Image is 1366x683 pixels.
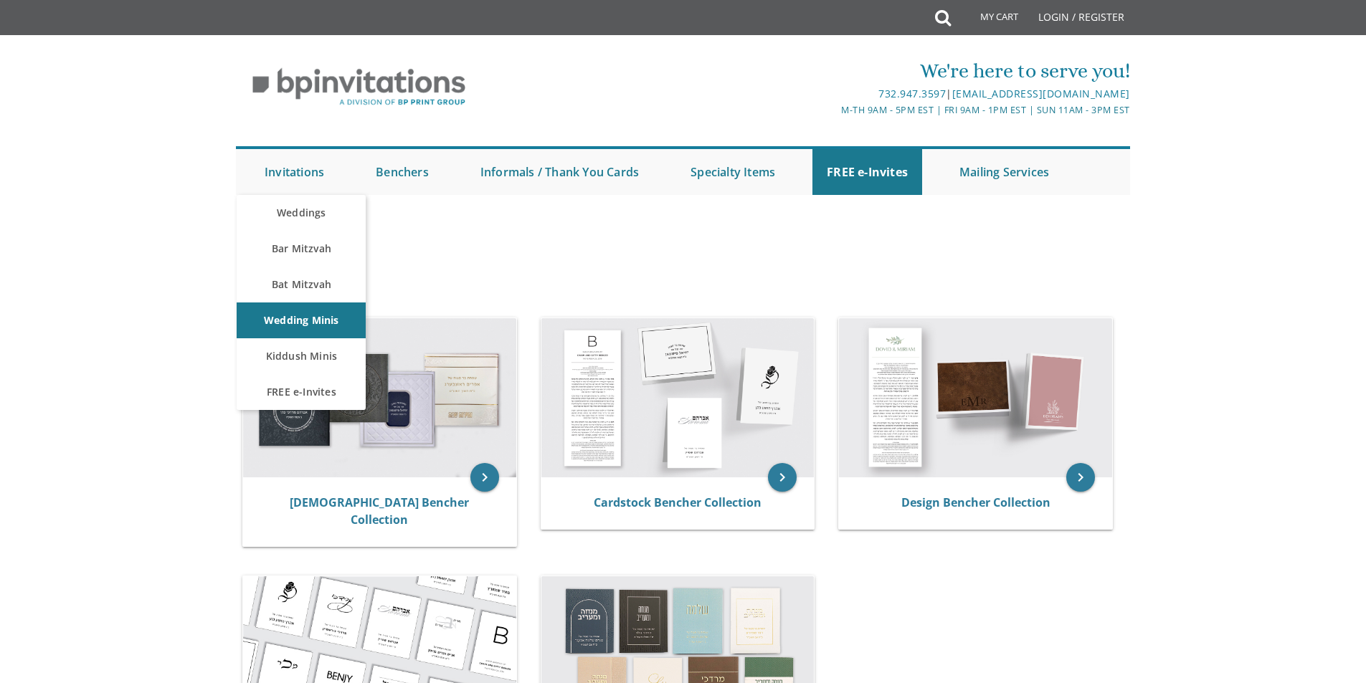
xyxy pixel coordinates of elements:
[952,87,1130,100] a: [EMAIL_ADDRESS][DOMAIN_NAME]
[250,149,338,195] a: Invitations
[535,85,1130,102] div: |
[949,1,1028,37] a: My Cart
[237,195,366,231] a: Weddings
[535,57,1130,85] div: We're here to serve you!
[470,463,499,492] a: keyboard_arrow_right
[812,149,922,195] a: FREE e-Invites
[878,87,946,100] a: 732.947.3597
[541,318,815,477] img: Cardstock Bencher Collection
[237,374,366,410] a: FREE e-Invites
[236,57,482,117] img: BP Invitation Loft
[768,463,797,492] a: keyboard_arrow_right
[676,149,789,195] a: Specialty Items
[594,495,762,510] a: Cardstock Bencher Collection
[237,338,366,374] a: Kiddush Minis
[236,287,683,302] div: :
[237,302,366,338] a: Wedding Minis
[466,149,653,195] a: Informals / Thank You Cards
[1066,463,1095,492] a: keyboard_arrow_right
[237,231,366,267] a: Bar Mitzvah
[237,267,366,302] a: Bat Mitzvah
[901,495,1050,510] a: Design Bencher Collection
[361,149,443,195] a: Benchers
[945,149,1063,195] a: Mailing Services
[535,102,1130,118] div: M-Th 9am - 5pm EST | Fri 9am - 1pm EST | Sun 11am - 3pm EST
[239,227,824,269] h1: Benchers
[243,318,516,477] img: Judaica Bencher Collection
[839,318,1112,477] img: Design Bencher Collection
[290,495,469,527] a: [DEMOGRAPHIC_DATA] Bencher Collection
